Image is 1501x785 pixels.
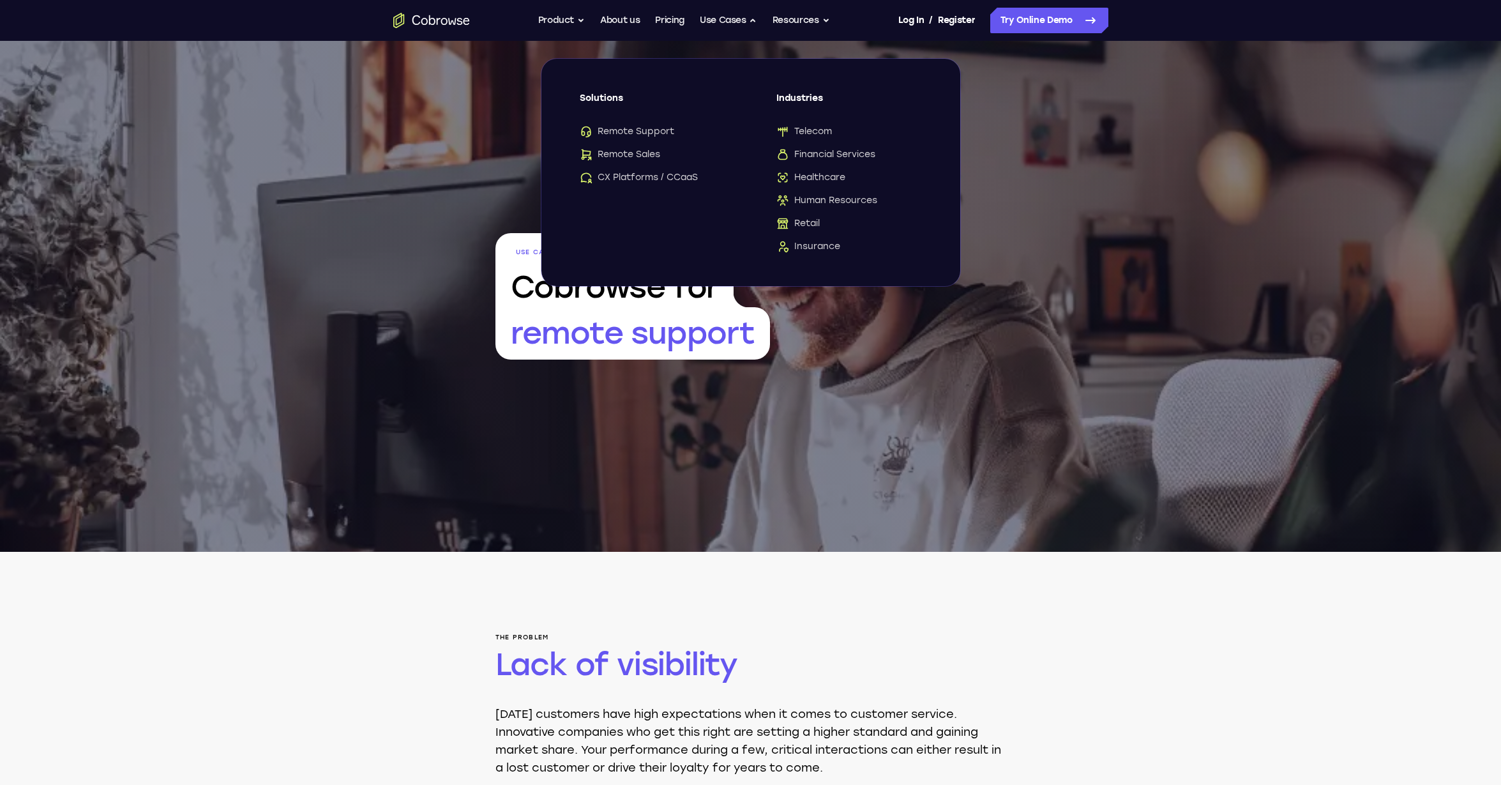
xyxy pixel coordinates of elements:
[929,13,933,28] span: /
[580,125,725,138] a: Remote SupportRemote Support
[776,125,789,138] img: Telecom
[495,233,574,261] span: Use Case
[776,125,832,138] span: Telecom
[776,240,789,253] img: Insurance
[538,8,585,33] button: Product
[495,644,1006,685] h2: Lack of visibility
[776,171,845,184] span: Healthcare
[580,171,592,184] img: CX Platforms / CCaaS
[580,148,725,161] a: Remote SalesRemote Sales
[393,13,470,28] a: Go to the home page
[495,307,770,360] span: remote support
[495,634,1006,641] span: The problem
[495,261,734,307] span: Cobrowse for
[580,171,725,184] a: CX Platforms / CCaaSCX Platforms / CCaaS
[700,8,757,33] button: Use Cases
[776,240,840,253] span: Insurance
[776,194,789,207] img: Human Resources
[580,92,725,115] span: Solutions
[776,125,922,138] a: TelecomTelecom
[773,8,830,33] button: Resources
[655,8,684,33] a: Pricing
[776,240,922,253] a: InsuranceInsurance
[580,148,592,161] img: Remote Sales
[776,148,922,161] a: Financial ServicesFinancial Services
[938,8,975,33] a: Register
[580,148,660,161] span: Remote Sales
[776,171,922,184] a: HealthcareHealthcare
[580,171,698,184] span: CX Platforms / CCaaS
[776,217,789,230] img: Retail
[776,92,922,115] span: Industries
[776,194,922,207] a: Human ResourcesHuman Resources
[776,171,789,184] img: Healthcare
[580,125,674,138] span: Remote Support
[776,217,922,230] a: RetailRetail
[776,148,789,161] img: Financial Services
[600,8,640,33] a: About us
[776,194,877,207] span: Human Resources
[776,148,875,161] span: Financial Services
[898,8,924,33] a: Log In
[990,8,1108,33] a: Try Online Demo
[580,125,592,138] img: Remote Support
[776,217,820,230] span: Retail
[495,705,1006,777] p: [DATE] customers have high expectations when it comes to customer service. Innovative companies w...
